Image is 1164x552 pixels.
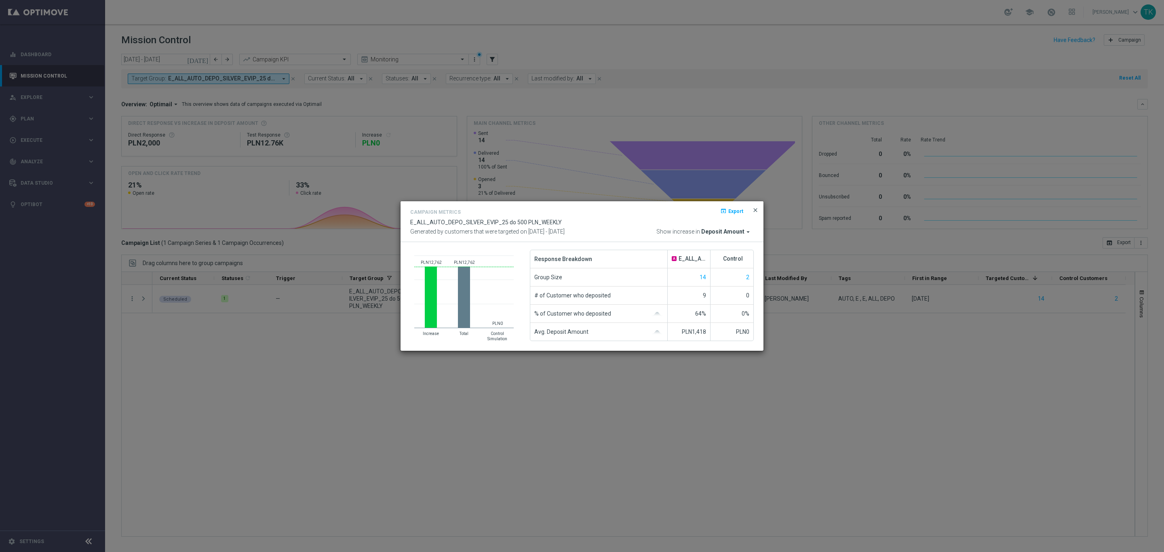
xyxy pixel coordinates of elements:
[656,228,700,236] span: Show increase in
[651,312,663,316] img: gaussianGrey.svg
[720,208,727,214] i: open_in_browser
[423,331,439,336] text: Increase
[534,305,611,322] span: % of Customer who deposited
[701,228,754,236] button: Deposit Amount arrow_drop_down
[682,329,706,335] span: PLN1,418
[492,321,503,326] text: PLN0
[534,250,592,268] span: Response Breakdown
[679,255,706,262] span: E_ALL_AUTO_DEPO_SILVER_EVIP_25 do 500 PLN_WEEKLY
[487,331,507,341] text: Control Simulation
[421,260,442,265] text: PLN12,762
[695,310,706,317] span: 64%
[534,323,588,341] span: Avg. Deposit Amount
[534,287,611,304] span: # of Customer who deposited
[410,209,461,215] h4: Campaign Metrics
[719,206,744,216] button: open_in_browser Export
[746,274,749,280] span: Show unique customers
[701,228,744,236] span: Deposit Amount
[736,329,749,335] span: PLN0
[746,292,749,299] span: 0
[410,228,527,235] span: Generated by customers that were targeted on
[528,228,565,235] span: [DATE] - [DATE]
[534,268,562,286] span: Group Size
[744,228,752,236] i: arrow_drop_down
[454,260,475,265] text: PLN12,762
[742,310,749,317] span: 0%
[703,292,706,299] span: 9
[459,331,468,336] text: Total
[672,256,677,261] span: A
[410,219,562,225] span: E_ALL_AUTO_DEPO_SILVER_EVIP_25 do 500 PLN_WEEKLY
[700,274,706,280] span: Show unique customers
[723,255,743,262] span: Control
[728,208,743,214] span: Export
[752,207,759,213] span: close
[651,330,663,334] img: gaussianGrey.svg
